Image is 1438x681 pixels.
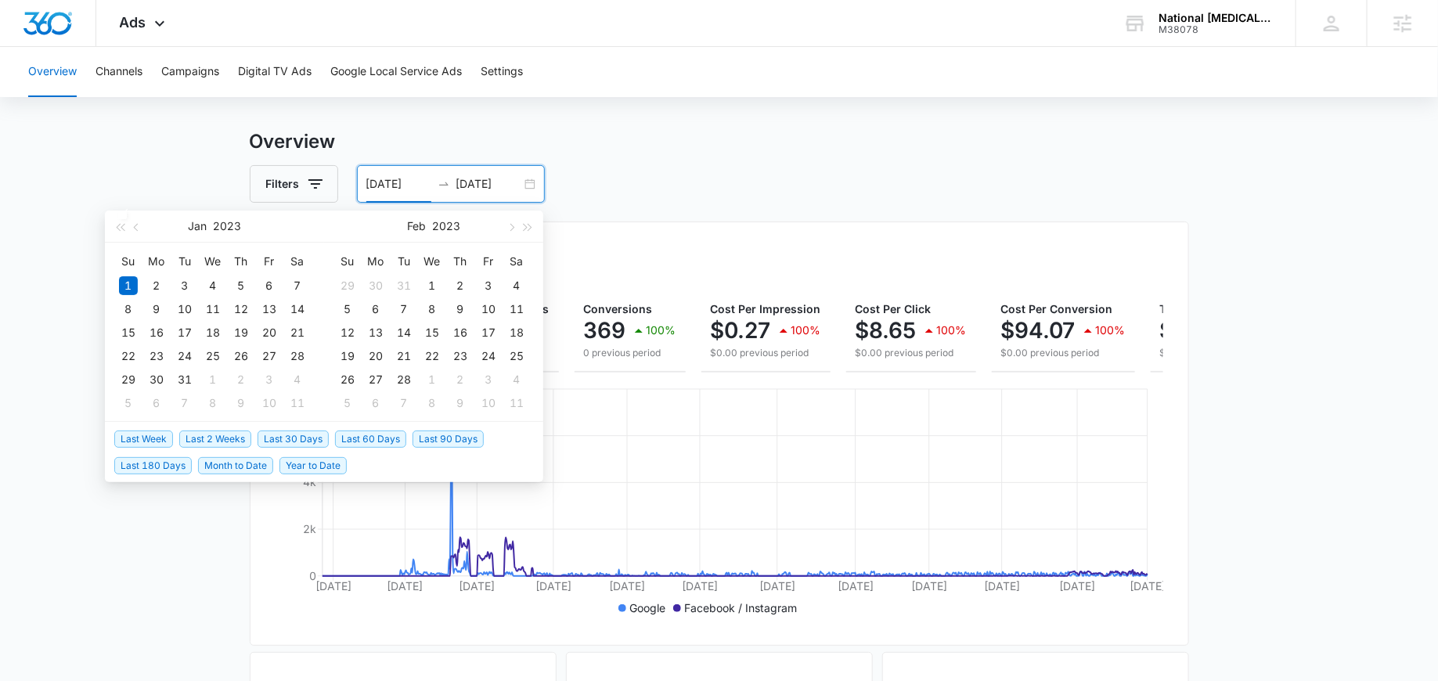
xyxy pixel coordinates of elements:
td: 2023-03-06 [362,391,390,415]
tspan: [DATE] [682,579,718,593]
div: 25 [204,347,222,366]
td: 2023-03-10 [474,391,503,415]
div: account id [1159,24,1273,35]
tspan: [DATE] [315,579,351,593]
div: 2 [451,370,470,389]
div: 19 [338,347,357,366]
td: 2023-02-14 [390,321,418,344]
td: 2023-02-11 [503,297,531,321]
td: 2023-02-27 [362,368,390,391]
td: 2023-02-10 [474,297,503,321]
th: Fr [255,249,283,274]
td: 2023-02-20 [362,344,390,368]
div: 5 [232,276,250,295]
div: 23 [147,347,166,366]
div: 6 [260,276,279,295]
span: Last 90 Days [413,431,484,448]
div: 5 [338,394,357,413]
td: 2023-01-18 [199,321,227,344]
td: 2023-02-17 [474,321,503,344]
td: 2023-02-01 [199,368,227,391]
div: 10 [479,300,498,319]
td: 2023-01-20 [255,321,283,344]
span: Cost Per Conversion [1001,302,1113,315]
div: 27 [260,347,279,366]
div: 24 [175,347,194,366]
div: 28 [288,347,307,366]
div: 8 [423,394,441,413]
span: Last 2 Weeks [179,431,251,448]
div: 21 [395,347,413,366]
div: 30 [147,370,166,389]
td: 2023-01-06 [255,274,283,297]
p: 100% [937,325,967,336]
td: 2023-02-24 [474,344,503,368]
tspan: 0 [308,569,315,582]
td: 2023-02-25 [503,344,531,368]
input: End date [456,175,521,193]
tspan: 4k [302,475,315,488]
div: 26 [338,370,357,389]
p: 0 previous period [584,346,676,360]
tspan: [DATE] [609,579,645,593]
td: 2023-02-06 [362,297,390,321]
td: 2023-01-24 [171,344,199,368]
tspan: [DATE] [535,579,571,593]
tspan: 2k [302,522,315,535]
button: 2023 [432,211,460,242]
th: Th [446,249,474,274]
td: 2023-01-12 [227,297,255,321]
td: 2023-01-31 [171,368,199,391]
div: 6 [366,394,385,413]
button: Channels [96,47,142,97]
th: Mo [142,249,171,274]
td: 2023-02-22 [418,344,446,368]
span: Last 30 Days [258,431,329,448]
div: 26 [232,347,250,366]
tspan: [DATE] [759,579,795,593]
div: 3 [479,370,498,389]
div: 27 [366,370,385,389]
td: 2023-03-08 [418,391,446,415]
span: Cost Per Impression [711,302,821,315]
div: 8 [119,300,138,319]
td: 2023-02-07 [390,297,418,321]
div: 3 [175,276,194,295]
td: 2023-01-10 [171,297,199,321]
div: 22 [423,347,441,366]
td: 2023-02-16 [446,321,474,344]
div: 31 [175,370,194,389]
button: Jan [188,211,207,242]
td: 2023-02-05 [114,391,142,415]
button: Settings [481,47,523,97]
td: 2023-03-02 [446,368,474,391]
div: 4 [204,276,222,295]
tspan: [DATE] [1130,579,1166,593]
div: 6 [366,300,385,319]
span: to [438,178,450,190]
div: 12 [338,323,357,342]
div: 8 [423,300,441,319]
div: 4 [507,276,526,295]
td: 2023-01-30 [362,274,390,297]
div: 13 [260,300,279,319]
td: 2023-01-09 [142,297,171,321]
td: 2023-02-12 [333,321,362,344]
th: Sa [283,249,312,274]
td: 2023-02-21 [390,344,418,368]
div: 7 [395,300,413,319]
td: 2023-02-15 [418,321,446,344]
div: 11 [507,300,526,319]
div: 7 [175,394,194,413]
div: 18 [204,323,222,342]
div: 20 [260,323,279,342]
span: Cost Per Click [856,302,932,315]
span: Conversions [584,302,653,315]
p: Google [629,600,665,616]
td: 2023-01-26 [227,344,255,368]
div: 24 [479,347,498,366]
button: Overview [28,47,77,97]
div: 1 [119,276,138,295]
td: 2023-02-08 [199,391,227,415]
div: 9 [147,300,166,319]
